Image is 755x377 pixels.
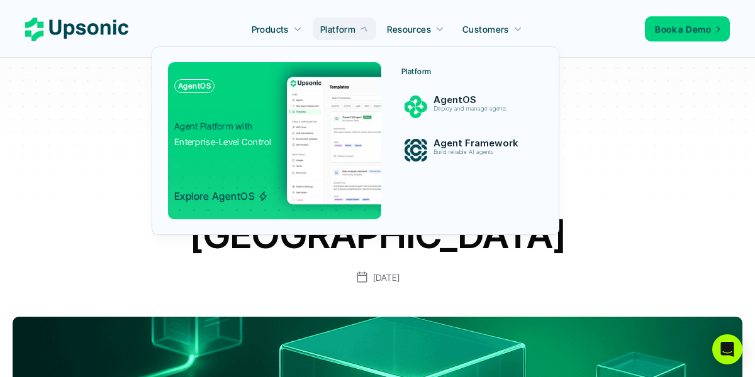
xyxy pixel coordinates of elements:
a: AgentOSAgent Platform withEnterprise-Level ControlExplore AgentOS [168,62,381,219]
a: Agent FrameworkBuild reliable AI agents [394,133,543,168]
p: Agent Framework [433,138,527,149]
p: Book a Demo [655,23,711,36]
p: Resources [387,23,431,36]
p: Platform [320,23,355,36]
p: Products [252,23,289,36]
div: Open Intercom Messenger [712,334,742,364]
span: Enterprise-Level Control [174,136,272,147]
p: Customers [462,23,509,36]
p: AgentOS [178,82,211,90]
p: Platform [401,67,432,76]
span: Agent Platform with [174,121,252,131]
a: AgentOSDeploy and manage agents [394,89,543,124]
p: [DATE] [373,270,400,285]
span: Explore AgentOS [174,174,268,202]
p: Explore AgentOS [174,195,255,198]
p: AgentOS [433,94,527,106]
p: Build reliable AI agents [433,149,525,156]
span: Explore AgentOS [174,190,268,202]
a: Products [244,18,310,40]
p: Deploy and manage agents [433,106,525,112]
